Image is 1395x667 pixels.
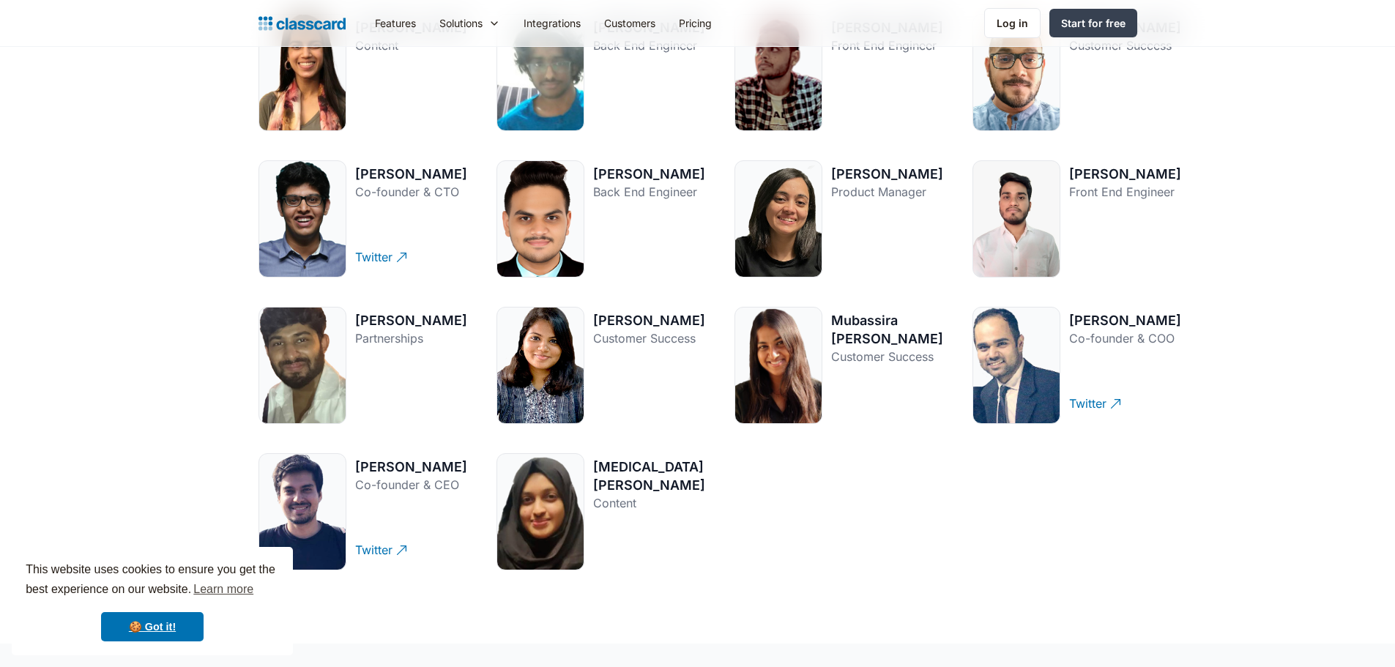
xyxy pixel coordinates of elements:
a: Features [363,7,428,40]
div: [PERSON_NAME] [831,165,943,183]
a: Customers [592,7,667,40]
a: Pricing [667,7,723,40]
div: Start for free [1061,15,1126,31]
div: Solutions [428,7,512,40]
div: Twitter [355,530,393,559]
div: [PERSON_NAME] [593,311,705,329]
div: Customer Success [831,348,943,365]
div: [PERSON_NAME] [355,165,467,183]
a: Twitter [1069,384,1181,424]
div: cookieconsent [12,547,293,655]
div: Co-founder & COO [1069,329,1181,347]
a: Twitter [355,237,467,277]
a: Log in [984,8,1041,38]
a: Integrations [512,7,592,40]
a: dismiss cookie message [101,612,204,641]
div: Product Manager [831,183,943,201]
div: [PERSON_NAME] [355,458,467,476]
a: Twitter [355,530,467,570]
div: [PERSON_NAME] [355,311,467,329]
div: [PERSON_NAME] [1069,311,1181,329]
div: Solutions [439,15,483,31]
div: Back End Engineer [593,183,705,201]
div: Twitter [355,237,393,266]
div: [PERSON_NAME] [1069,165,1181,183]
div: Log in [997,15,1028,31]
div: Partnerships [355,329,467,347]
div: [PERSON_NAME] [593,165,705,183]
div: Front End Engineer [1069,183,1181,201]
div: Twitter [1069,384,1106,412]
a: learn more about cookies [191,578,256,600]
a: home [258,13,346,34]
div: Co-founder & CEO [355,476,467,493]
div: [MEDICAL_DATA][PERSON_NAME] [593,458,705,494]
div: Mubassira [PERSON_NAME] [831,311,943,348]
div: Customer Success [593,329,705,347]
div: Content [593,494,705,512]
div: Co-founder & CTO [355,183,467,201]
span: This website uses cookies to ensure you get the best experience on our website. [26,561,279,600]
a: Start for free [1049,9,1137,37]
